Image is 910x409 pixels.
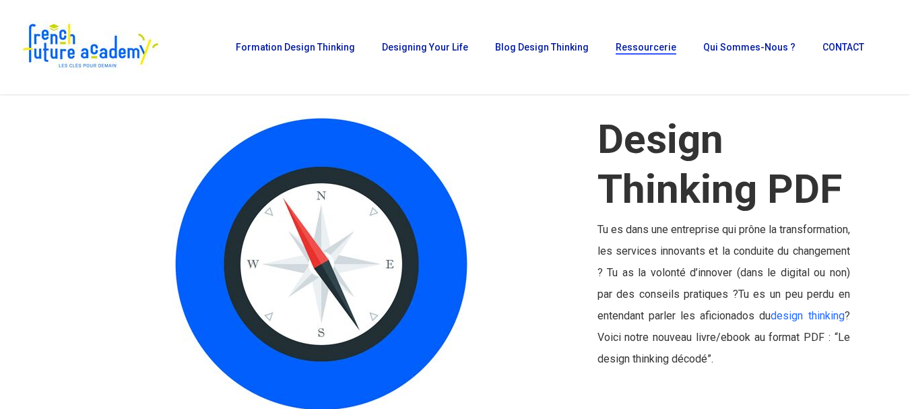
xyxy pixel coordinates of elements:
span: Designing Your Life [382,42,468,53]
a: Formation Design Thinking [229,42,362,52]
span: Tu es dans une entreprise qui prône la transformation, les services innovants et la conduite du c... [597,223,850,301]
a: CONTACT [816,42,871,52]
span: Formation Design Thinking [236,42,355,53]
img: French Future Academy [19,20,161,74]
a: Qui sommes-nous ? [696,42,802,52]
span: Ressourcerie [616,42,676,53]
span: Qui sommes-nous ? [703,42,795,53]
a: Blog Design Thinking [488,42,595,52]
span: Blog Design Thinking [495,42,589,53]
a: Designing Your Life [375,42,475,52]
a: design thinking [771,309,844,322]
span: CONTACT [822,42,864,53]
a: Ressourcerie [609,42,683,52]
h1: Design Thinking PDF [597,115,850,214]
